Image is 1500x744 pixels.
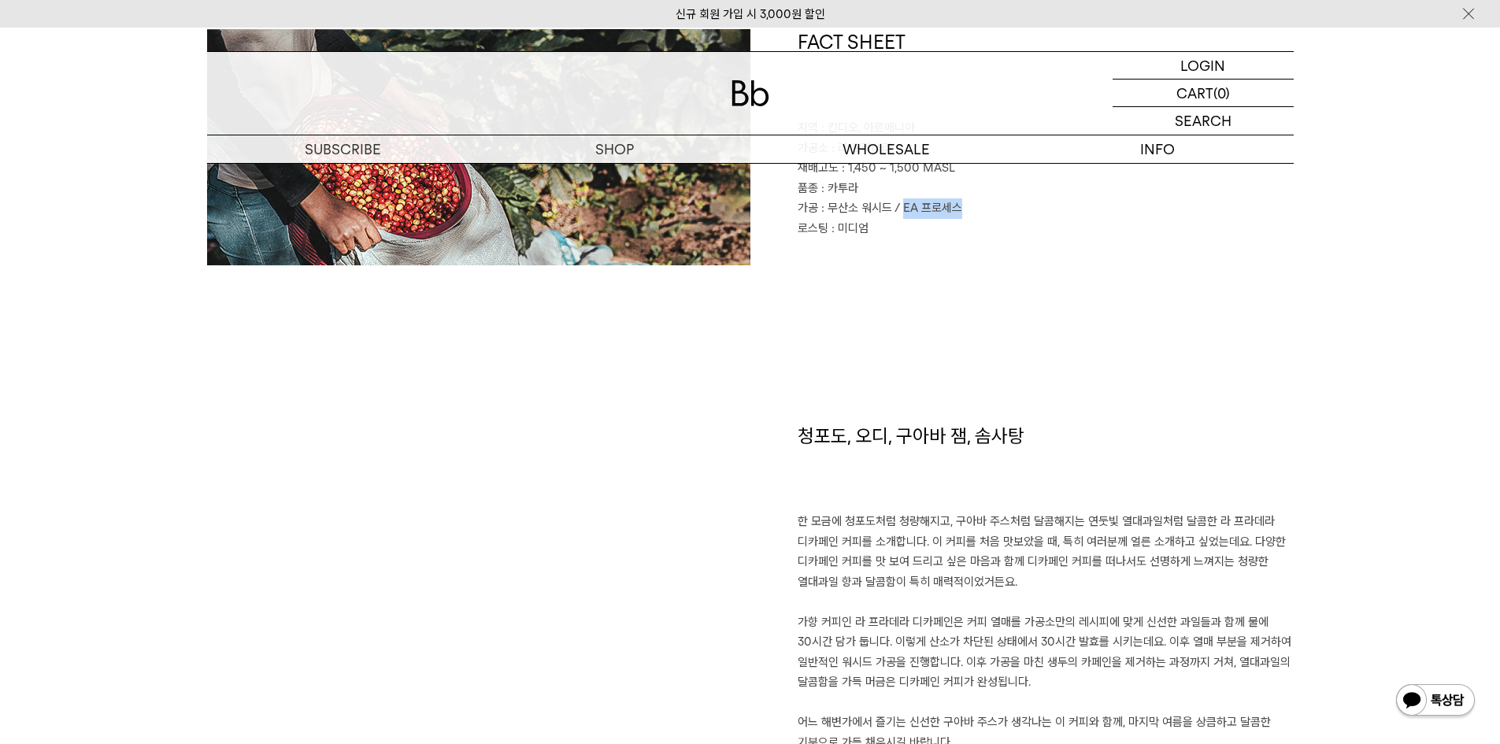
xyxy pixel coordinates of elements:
a: CART (0) [1113,80,1294,107]
img: 로고 [731,80,769,106]
span: 품종 [798,181,818,195]
p: WHOLESALE [750,135,1022,163]
span: 재배고도 [798,161,839,175]
p: SEARCH [1175,107,1231,135]
span: 로스팅 [798,221,828,235]
h1: 청포도, 오디, 구아바 잼, 솜사탕 [798,423,1294,513]
span: : 카투라 [821,181,858,195]
span: 가공 [798,201,818,215]
p: LOGIN [1180,52,1225,79]
a: LOGIN [1113,52,1294,80]
a: 신규 회원 가입 시 3,000원 할인 [676,7,825,21]
span: : 미디엄 [831,221,869,235]
a: SUBSCRIBE [207,135,479,163]
p: (0) [1213,80,1230,106]
p: CART [1176,80,1213,106]
span: : 1,450 ~ 1,500 MASL [842,161,955,175]
span: : 무산소 워시드 / EA 프로세스 [821,201,962,215]
a: SHOP [479,135,750,163]
p: INFO [1022,135,1294,163]
img: 카카오톡 채널 1:1 채팅 버튼 [1394,683,1476,720]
